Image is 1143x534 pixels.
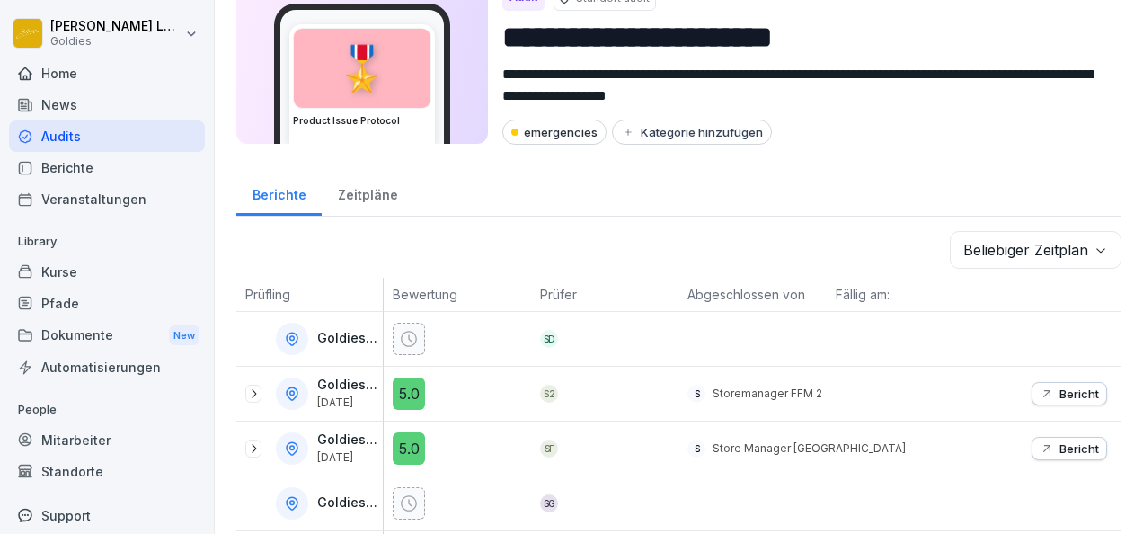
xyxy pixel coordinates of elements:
div: Kategorie hinzufügen [621,125,763,139]
a: Zeitpläne [322,170,413,216]
p: Goldies [GEOGRAPHIC_DATA] [317,331,379,346]
p: Storemanager FFM 2 [713,386,822,402]
div: New [169,325,199,346]
a: Mitarbeiter [9,424,205,456]
th: Fällig am: [827,278,974,312]
p: Prüfling [245,285,374,304]
a: Kurse [9,256,205,288]
div: S2 [540,385,558,403]
p: [PERSON_NAME] Loska [50,19,182,34]
p: Goldies FFM 2 [317,378,379,393]
div: 5.0 [393,378,425,410]
div: emergencies [502,120,607,145]
button: Bericht [1032,382,1107,405]
a: DokumenteNew [9,319,205,352]
div: SF [540,440,558,458]
p: Goldies Friedrichshain [317,495,379,511]
a: Automatisierungen [9,352,205,383]
button: Bericht [1032,437,1107,460]
a: Veranstaltungen [9,183,205,215]
div: 5.0 [393,432,425,465]
div: SD [540,330,558,348]
a: Berichte [9,152,205,183]
div: 🎖️ [294,29,430,108]
p: People [9,396,205,424]
p: [DATE] [317,396,379,409]
p: Goldies [50,35,182,48]
button: Kategorie hinzufügen [612,120,772,145]
p: Bewertung [393,285,522,304]
a: Home [9,58,205,89]
p: Abgeschlossen von [687,285,817,304]
a: Standorte [9,456,205,487]
p: Bericht [1059,441,1099,456]
div: Dokumente [9,319,205,352]
a: Audits [9,120,205,152]
a: Berichte [236,170,322,216]
a: News [9,89,205,120]
a: Pfade [9,288,205,319]
div: SG [540,494,558,512]
p: Bericht [1059,387,1099,401]
p: Store Manager [GEOGRAPHIC_DATA] [713,441,906,457]
p: Goldies [GEOGRAPHIC_DATA] [317,432,379,448]
p: Library [9,227,205,256]
th: Prüfer [531,278,678,312]
h3: Product Issue Protocol [293,114,431,128]
div: S [687,385,705,403]
div: S [687,440,705,458]
p: [DATE] [317,451,379,464]
div: Support [9,500,205,531]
